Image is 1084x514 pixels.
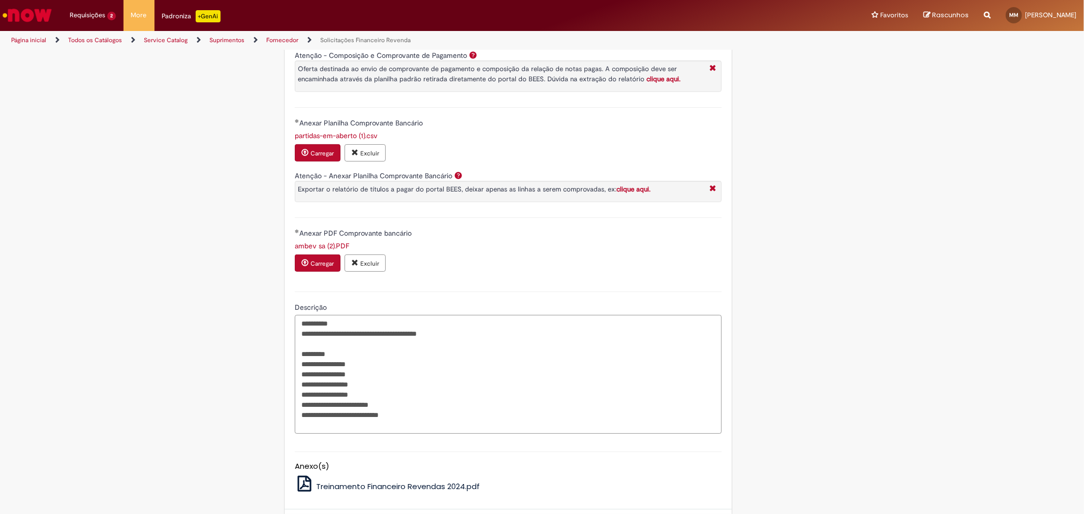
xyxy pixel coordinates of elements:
[320,36,411,44] a: Solicitações Financeiro Revenda
[360,149,379,157] small: Excluir
[345,254,386,272] button: Excluir anexo ambev sa (2).PDF
[209,36,244,44] a: Suprimentos
[11,36,46,44] a: Página inicial
[880,10,908,20] span: Favoritos
[295,315,722,434] textarea: Descrição
[131,10,147,20] span: More
[298,65,680,83] span: Oferta destinada ao envio de comprovante de pagamento e composição da relação de notas pagas. A c...
[107,12,116,20] span: 2
[467,51,479,59] span: Ajuda para Atenção - Composição e Comprovante de Pagamento
[316,481,480,492] span: Treinamento Financeiro Revendas 2024.pdf
[295,171,452,180] label: Atenção - Anexar Planilha Comprovante Bancário
[295,303,329,312] span: Descrição
[295,119,299,123] span: Obrigatório Preenchido
[295,481,480,492] a: Treinamento Financeiro Revendas 2024.pdf
[1,5,53,25] img: ServiceNow
[299,118,425,127] span: Anexar Planilha Comprovante Bancário
[616,185,651,194] a: clique aqui.
[295,51,467,60] label: Atenção - Composição e Comprovante de Pagamento
[360,260,379,268] small: Excluir
[295,131,378,140] a: Download de partidas-em-aberto (1).csv
[295,254,340,272] button: Carregar anexo de Anexar PDF Comprovante bancário Required
[646,75,680,83] a: clique aqui.
[299,229,414,238] span: Anexar PDF Comprovante bancário
[298,185,651,194] span: Exportar o relatório de títulos a pagar do portal BEES, deixar apenas as linhas a serem comprovad...
[707,184,719,195] i: Fechar More information Por question_atencao_comprovante_bancario
[311,260,334,268] small: Carregar
[1009,12,1018,18] span: MM
[295,462,722,471] h5: Anexo(s)
[266,36,298,44] a: Fornecedor
[144,36,188,44] a: Service Catalog
[923,11,969,20] a: Rascunhos
[452,171,464,179] span: Ajuda para Atenção - Anexar Planilha Comprovante Bancário
[70,10,105,20] span: Requisições
[295,144,340,162] button: Carregar anexo de Anexar Planilha Comprovante Bancário Required
[311,149,334,157] small: Carregar
[295,229,299,233] span: Obrigatório Preenchido
[1025,11,1076,19] span: [PERSON_NAME]
[162,10,221,22] div: Padroniza
[8,31,715,50] ul: Trilhas de página
[707,63,719,74] i: Fechar More information Por question_atencao
[68,36,122,44] a: Todos os Catálogos
[295,241,349,250] a: Download de ambev sa (2).PDF
[932,10,969,20] span: Rascunhos
[345,144,386,162] button: Excluir anexo partidas-em-aberto (1).csv
[196,10,221,22] p: +GenAi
